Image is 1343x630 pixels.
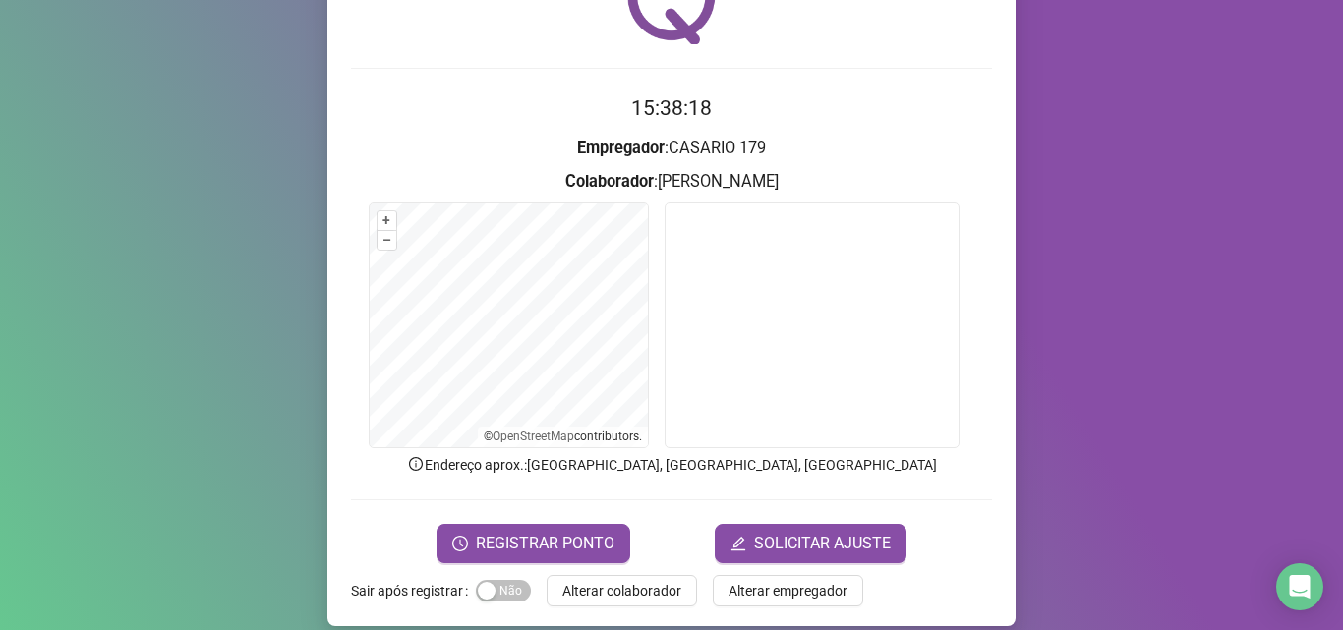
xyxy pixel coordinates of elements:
p: Endereço aprox. : [GEOGRAPHIC_DATA], [GEOGRAPHIC_DATA], [GEOGRAPHIC_DATA] [351,454,992,476]
span: edit [730,536,746,551]
button: REGISTRAR PONTO [437,524,630,563]
span: info-circle [407,455,425,473]
button: editSOLICITAR AJUSTE [715,524,906,563]
strong: Empregador [577,139,665,157]
span: Alterar empregador [729,580,847,601]
button: + [378,211,396,230]
a: OpenStreetMap [493,430,574,443]
span: Alterar colaborador [562,580,681,601]
label: Sair após registrar [351,575,476,606]
span: REGISTRAR PONTO [476,532,614,555]
button: – [378,231,396,250]
span: clock-circle [452,536,468,551]
h3: : [PERSON_NAME] [351,169,992,195]
button: Alterar colaborador [547,575,697,606]
strong: Colaborador [565,172,654,191]
button: Alterar empregador [713,575,863,606]
span: SOLICITAR AJUSTE [754,532,891,555]
h3: : CASARIO 179 [351,136,992,161]
li: © contributors. [484,430,642,443]
time: 15:38:18 [631,96,712,120]
div: Open Intercom Messenger [1276,563,1323,610]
